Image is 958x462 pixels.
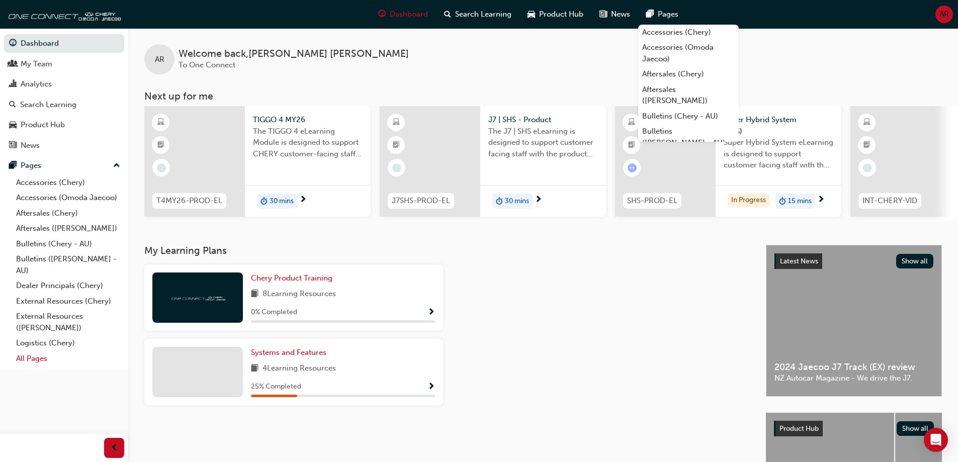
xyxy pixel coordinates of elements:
span: J7SHS-PROD-EL [392,195,450,207]
div: Pages [21,160,41,171]
span: The J7 | SHS eLearning is designed to support customer facing staff with the product and sales in... [488,126,598,160]
a: pages-iconPages [638,4,686,25]
span: The TIGGO 4 eLearning Module is designed to support CHERY customer-facing staff with the product ... [253,126,363,160]
span: guage-icon [378,8,386,21]
a: My Team [4,55,124,73]
span: up-icon [113,159,120,172]
img: oneconnect [170,293,225,302]
span: learningRecordVerb_NONE-icon [863,163,872,172]
span: 8 Learning Resources [263,288,336,301]
a: guage-iconDashboard [370,4,436,25]
span: booktick-icon [628,139,635,152]
a: Systems and Features [251,347,330,358]
span: learningRecordVerb_NONE-icon [157,163,166,172]
a: Product Hub [4,116,124,134]
span: SHS-PROD-EL [627,195,677,207]
a: Accessories (Omoda Jaecoo) [12,190,124,206]
h3: Next up for me [128,90,958,102]
span: next-icon [817,196,825,205]
span: To One Connect [179,60,235,69]
a: Aftersales ([PERSON_NAME]) [12,221,124,236]
a: External Resources ([PERSON_NAME]) [12,309,124,335]
span: News [611,9,630,20]
span: duration-icon [779,195,786,208]
span: prev-icon [111,442,118,454]
span: Super Hybrid System eLearning is designed to support customer facing staff with the understanding... [724,137,833,171]
span: duration-icon [260,195,268,208]
div: Open Intercom Messenger [924,428,948,452]
div: My Team [21,58,52,70]
a: Dealer Principals (Chery) [12,278,124,294]
a: Aftersales (Chery) [12,206,124,221]
a: T4MY26-PROD-ELTIGGO 4 MY26The TIGGO 4 eLearning Module is designed to support CHERY customer-faci... [144,106,371,217]
span: Search Learning [455,9,511,20]
span: learningRecordVerb_NONE-icon [392,163,401,172]
span: news-icon [9,141,17,150]
a: Bulletins (Chery - AU) [638,109,739,124]
div: Product Hub [21,119,65,131]
a: Aftersales (Chery) [638,66,739,82]
span: search-icon [444,8,451,21]
div: News [21,140,40,151]
span: 30 mins [270,196,294,207]
span: TIGGO 4 MY26 [253,114,363,126]
a: Search Learning [4,96,124,114]
a: Bulletins (Chery - AU) [12,236,124,252]
span: 2024 Jaecoo J7 Track (EX) review [774,361,933,373]
span: Super Hybrid System (SHS) [724,114,833,137]
a: All Pages [12,351,124,366]
span: learningRecordVerb_ATTEMPT-icon [628,163,637,172]
span: car-icon [528,8,535,21]
div: Search Learning [20,99,76,111]
span: learningResourceType_ELEARNING-icon [393,116,400,129]
span: learningResourceType_ELEARNING-icon [628,116,635,129]
span: Show Progress [427,308,435,317]
div: In Progress [728,194,769,207]
span: next-icon [535,196,542,205]
span: 4 Learning Resources [263,362,336,375]
a: Accessories (Chery) [638,25,739,40]
span: NZ Autocar Magazine - We drive the J7. [774,373,933,384]
a: car-iconProduct Hub [519,4,591,25]
span: T4MY26-PROD-EL [156,195,222,207]
span: AR [939,9,949,20]
span: learningResourceType_ELEARNING-icon [863,116,870,129]
span: Latest News [780,257,818,265]
span: 30 mins [505,196,529,207]
button: Show Progress [427,306,435,319]
span: book-icon [251,288,258,301]
span: Pages [658,9,678,20]
span: book-icon [251,362,258,375]
a: Chery Product Training [251,272,336,284]
span: news-icon [599,8,607,21]
button: Show Progress [427,381,435,393]
span: J7 | SHS - Product [488,114,598,126]
span: INT-CHERY-VID [862,195,917,207]
a: Latest NewsShow all2024 Jaecoo J7 Track (EX) reviewNZ Autocar Magazine - We drive the J7. [766,245,942,397]
a: Logistics (Chery) [12,335,124,351]
span: Chery Product Training [251,273,332,283]
a: J7SHS-PROD-ELJ7 | SHS - ProductThe J7 | SHS eLearning is designed to support customer facing staf... [380,106,606,217]
a: news-iconNews [591,4,638,25]
div: Analytics [21,78,52,90]
a: Analytics [4,75,124,94]
span: guage-icon [9,39,17,48]
a: Product HubShow all [774,421,934,437]
a: External Resources (Chery) [12,294,124,309]
button: Pages [4,156,124,175]
h3: My Learning Plans [144,245,750,256]
a: oneconnect [5,4,121,24]
span: 0 % Completed [251,307,297,318]
span: booktick-icon [393,139,400,152]
a: Latest NewsShow all [774,253,933,269]
a: Accessories (Chery) [12,175,124,191]
span: 25 % Completed [251,381,301,393]
button: DashboardMy TeamAnalyticsSearch LearningProduct HubNews [4,32,124,156]
span: chart-icon [9,80,17,89]
a: SHS-PROD-ELSuper Hybrid System (SHS)Super Hybrid System eLearning is designed to support customer... [615,106,841,217]
span: Product Hub [779,424,819,433]
button: Show all [897,421,934,436]
button: AR [935,6,953,23]
span: duration-icon [496,195,503,208]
